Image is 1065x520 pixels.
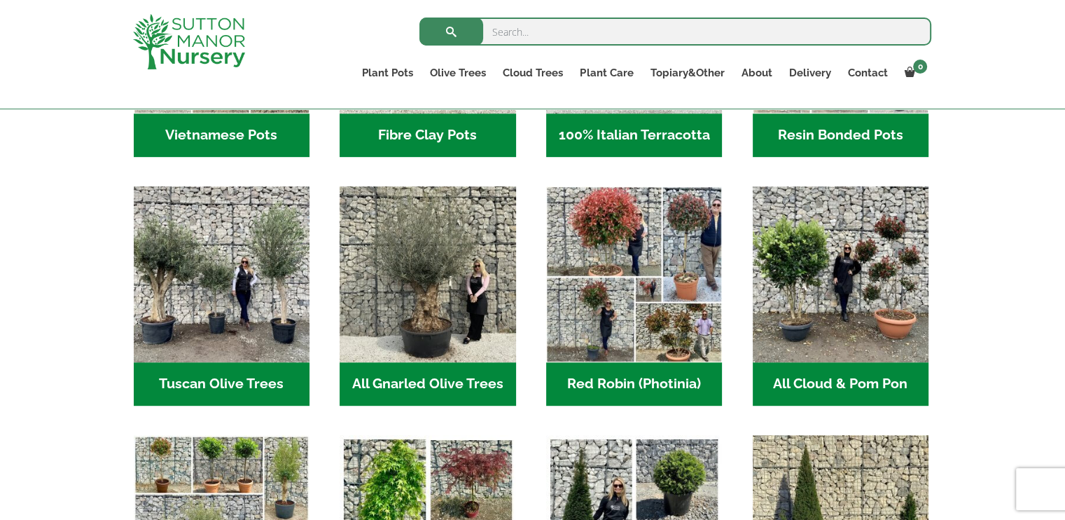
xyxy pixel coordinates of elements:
span: 0 [913,60,927,74]
img: Home - F5A23A45 75B5 4929 8FB2 454246946332 [546,186,722,362]
h2: Resin Bonded Pots [753,114,928,157]
a: Visit product category Red Robin (Photinia) [546,186,722,406]
a: Olive Trees [422,63,494,83]
a: Visit product category All Cloud & Pom Pon [753,186,928,406]
h2: Vietnamese Pots [134,114,309,157]
h2: All Cloud & Pom Pon [753,362,928,406]
a: Cloud Trees [494,63,571,83]
img: logo [133,14,245,69]
h2: All Gnarled Olive Trees [340,362,515,406]
img: Home - 5833C5B7 31D0 4C3A 8E42 DB494A1738DB [340,186,515,362]
a: 0 [896,63,931,83]
h2: Red Robin (Photinia) [546,362,722,406]
a: Topiary&Other [641,63,732,83]
a: Plant Care [571,63,641,83]
a: About [732,63,780,83]
a: Plant Pots [354,63,422,83]
a: Contact [839,63,896,83]
h2: 100% Italian Terracotta [546,114,722,157]
a: Visit product category Tuscan Olive Trees [134,186,309,406]
a: Visit product category All Gnarled Olive Trees [340,186,515,406]
a: Delivery [780,63,839,83]
img: Home - 7716AD77 15EA 4607 B135 B37375859F10 [134,186,309,362]
h2: Tuscan Olive Trees [134,362,309,406]
img: Home - A124EB98 0980 45A7 B835 C04B779F7765 [753,186,928,362]
input: Search... [419,18,931,46]
h2: Fibre Clay Pots [340,114,515,157]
